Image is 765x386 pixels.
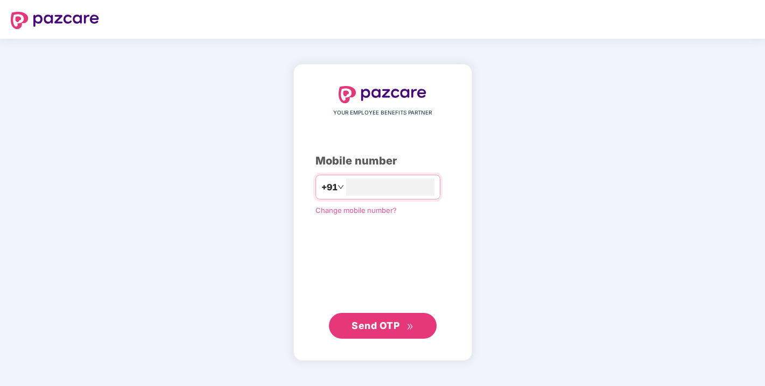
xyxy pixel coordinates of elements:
[338,184,344,190] span: down
[406,323,413,330] span: double-right
[315,153,450,169] div: Mobile number
[315,206,397,215] a: Change mobile number?
[339,86,427,103] img: logo
[352,320,399,331] span: Send OTP
[333,109,432,117] span: YOUR EMPLOYEE BENEFITS PARTNER
[321,181,338,194] span: +91
[11,12,99,29] img: logo
[329,313,437,339] button: Send OTPdouble-right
